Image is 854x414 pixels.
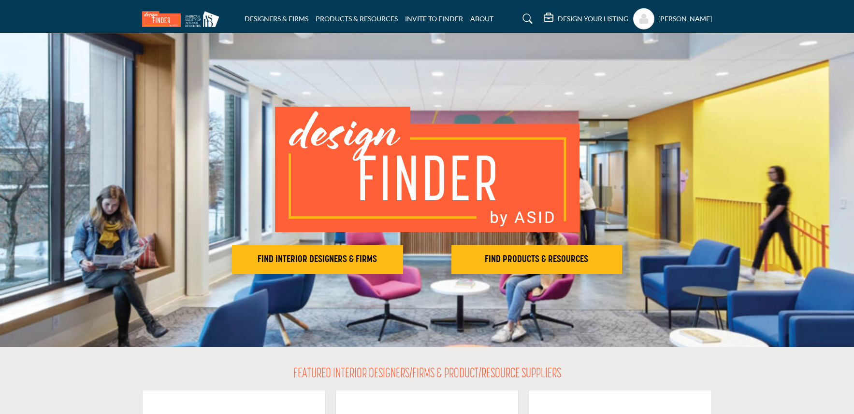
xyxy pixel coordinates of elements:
h5: DESIGN YOUR LISTING [558,14,628,23]
a: DESIGNERS & FIRMS [245,14,308,23]
h5: [PERSON_NAME] [658,14,712,24]
img: image [275,107,579,232]
h2: FIND INTERIOR DESIGNERS & FIRMS [235,254,400,265]
button: FIND PRODUCTS & RESOURCES [451,245,622,274]
a: PRODUCTS & RESOURCES [316,14,398,23]
a: ABOUT [470,14,493,23]
a: INVITE TO FINDER [405,14,463,23]
h2: FEATURED INTERIOR DESIGNERS/FIRMS & PRODUCT/RESOURCE SUPPLIERS [293,366,561,383]
img: Site Logo [142,11,224,27]
button: FIND INTERIOR DESIGNERS & FIRMS [232,245,403,274]
a: Search [513,11,539,27]
h2: FIND PRODUCTS & RESOURCES [454,254,620,265]
div: DESIGN YOUR LISTING [544,13,628,25]
button: Show hide supplier dropdown [633,8,654,29]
